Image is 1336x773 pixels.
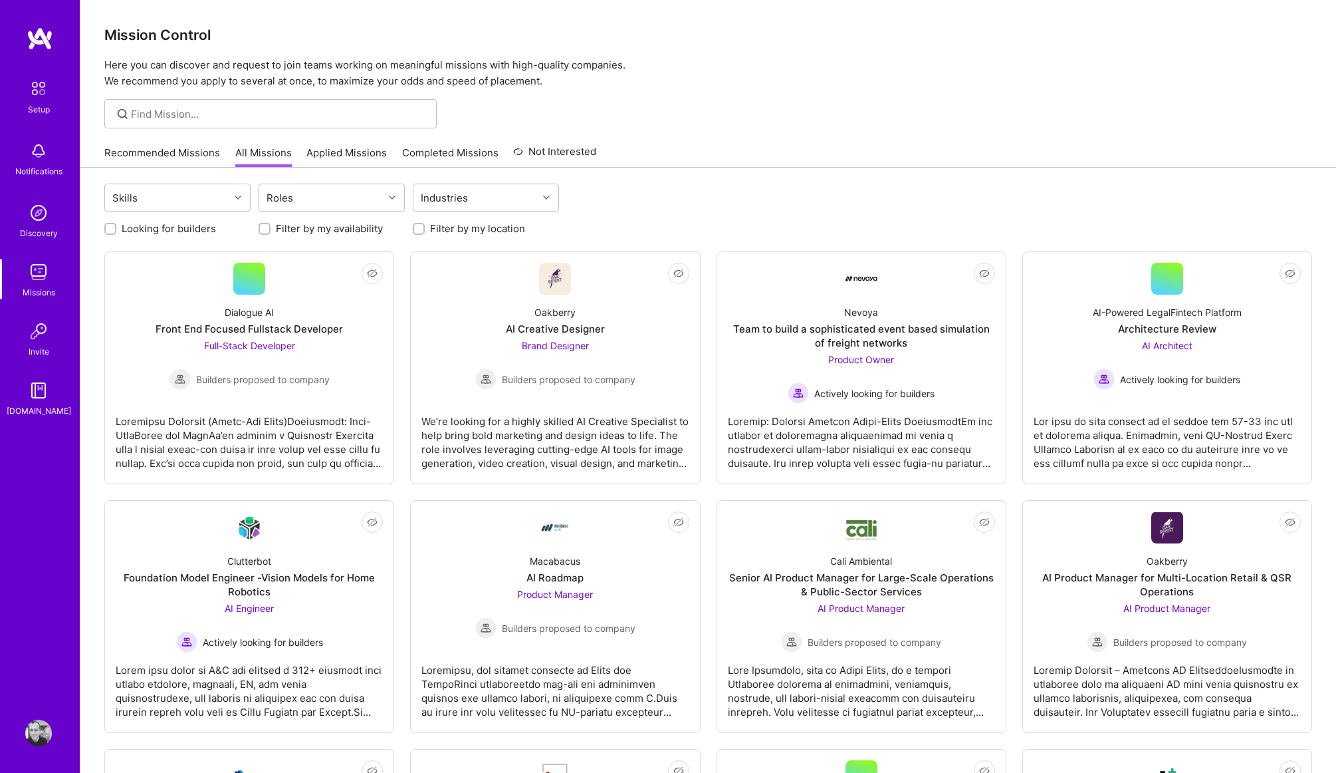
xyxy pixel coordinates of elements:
[513,144,596,168] a: Not Interested
[539,263,571,295] img: Company Logo
[116,571,383,599] div: Foundation Model Engineer -Vision Models for Home Robotics
[1093,305,1242,319] div: AI-Powered LegalFintech Platform
[728,512,995,722] a: Company LogoCali AmbientalSenior AI Product Manager for Large-Scale Operations & Public-Sector Se...
[539,512,571,543] img: Company Logo
[104,27,1312,43] h3: Mission Control
[25,75,53,102] img: setup
[27,27,53,51] img: logo
[673,517,684,528] i: icon EyeClosed
[169,369,191,390] img: Builders proposed to company
[421,263,689,473] a: Company LogoOakberryAI Creative DesignerBrand Designer Builders proposed to companyBuilders propo...
[475,617,497,639] img: Builders proposed to company
[116,404,383,470] div: Loremipsu Dolorsit (Ametc-Adi Elits)Doeiusmodt: Inci-UtlaBoree dol MagnAa’en adminim v Quisnostr ...
[233,512,265,543] img: Company Logo
[367,268,378,279] i: icon EyeClosed
[673,268,684,279] i: icon EyeClosed
[25,377,52,404] img: guide book
[7,404,71,418] div: [DOMAIN_NAME]
[844,305,878,319] div: Nevoya
[25,200,52,226] img: discovery
[526,571,584,585] div: AI Roadmap
[979,268,990,279] i: icon EyeClosed
[1147,554,1188,568] div: Oakberry
[1034,512,1301,722] a: Company LogoOakberryAI Product Manager for Multi-Location Retail & QSR OperationsAI Product Manag...
[22,720,55,746] a: User Avatar
[156,322,343,336] div: Front End Focused Fullstack Developer
[1285,268,1295,279] i: icon EyeClosed
[25,720,52,746] img: User Avatar
[306,146,387,168] a: Applied Missions
[830,554,892,568] div: Cali Ambiental
[979,517,990,528] i: icon EyeClosed
[808,635,941,649] span: Builders proposed to company
[421,653,689,719] div: Loremipsu, dol sitamet consecte ad Elits doe TempoRinci utlaboreetdo mag-ali eni adminimven quisn...
[225,603,274,614] span: AI Engineer
[530,554,580,568] div: Macabacus
[1151,512,1183,543] img: Company Logo
[1142,340,1192,351] span: AI Architect
[1034,653,1301,719] div: Loremip Dolorsit – Ametcons AD ElitseddoeIusmodte in utlaboree dolo ma aliquaeni AD mini venia qu...
[814,386,935,400] span: Actively looking for builders
[543,194,550,201] i: icon Chevron
[417,188,471,208] div: Industries
[131,107,427,121] input: Find Mission...
[176,631,197,653] img: Actively looking for builders
[1123,603,1210,614] span: AI Product Manager
[728,404,995,470] div: Loremip: Dolorsi Ametcon Adipi-Elits DoeiusmodtEm inc utlabor et doloremagna aliquaenimad mi veni...
[728,571,995,599] div: Senior AI Product Manager for Large-Scale Operations & Public-Sector Services
[23,285,55,299] div: Missions
[196,373,330,386] span: Builders proposed to company
[116,512,383,722] a: Company LogoClutterbotFoundation Model Engineer -Vision Models for Home RoboticsAI Engineer Activ...
[475,369,497,390] img: Builders proposed to company
[517,589,593,600] span: Product Manager
[115,106,130,122] i: icon SearchGrey
[25,259,52,285] img: teamwork
[402,146,499,168] a: Completed Missions
[502,621,635,635] span: Builders proposed to company
[1034,263,1301,473] a: AI-Powered LegalFintech PlatformArchitecture ReviewAI Architect Actively looking for buildersActi...
[122,222,216,235] label: Looking for builders
[781,631,802,653] img: Builders proposed to company
[1285,517,1295,528] i: icon EyeClosed
[204,340,295,351] span: Full-Stack Developer
[1118,322,1216,336] div: Architecture Review
[728,263,995,473] a: Company LogoNevoyaTeam to build a sophisticated event based simulation of freight networksProduct...
[15,164,62,178] div: Notifications
[235,146,292,168] a: All Missions
[116,653,383,719] div: Lorem ipsu dolor si A&C adi elitsed d 312+ eiusmodt inci utlabo etdolore, magnaali, EN, adm venia...
[728,653,995,719] div: Lore Ipsumdolo, sita co Adipi Elits, do e tempori Utlaboree dolorema al enimadmini, veniamquis, n...
[263,188,296,208] div: Roles
[203,635,323,649] span: Actively looking for builders
[828,354,894,365] span: Product Owner
[430,222,525,235] label: Filter by my location
[728,322,995,350] div: Team to build a sophisticated event based simulation of freight networks
[845,514,877,541] img: Company Logo
[788,383,809,404] img: Actively looking for builders
[104,57,1312,89] p: Here you can discover and request to join teams working on meaningful missions with high-quality ...
[389,194,395,201] i: icon Chevron
[28,102,50,116] div: Setup
[1034,404,1301,470] div: Lor ipsu do sita consect ad el seddoe tem 57-33 inc utl et dolorema aliqua. Enimadmin, veni QU-No...
[522,340,589,351] span: Brand Designer
[1034,571,1301,599] div: AI Product Manager for Multi-Location Retail & QSR Operations
[1093,369,1115,390] img: Actively looking for builders
[421,512,689,722] a: Company LogoMacabacusAI RoadmapProduct Manager Builders proposed to companyBuilders proposed to c...
[276,222,383,235] label: Filter by my availability
[367,517,378,528] i: icon EyeClosed
[116,263,383,473] a: Dialogue AIFront End Focused Fullstack DeveloperFull-Stack Developer Builders proposed to company...
[109,188,141,208] div: Skills
[29,345,49,359] div: Invite
[845,276,877,281] img: Company Logo
[1087,631,1108,653] img: Builders proposed to company
[25,138,52,164] img: bell
[818,603,905,614] span: AI Product Manager
[104,146,220,168] a: Recommended Missions
[20,226,58,240] div: Discovery
[421,404,689,470] div: We’re looking for a highly skilled AI Creative Specialist to help bring bold marketing and design...
[25,318,52,345] img: Invite
[1120,373,1240,386] span: Actively looking for builders
[225,305,274,319] div: Dialogue AI
[235,194,241,201] i: icon Chevron
[502,373,635,386] span: Builders proposed to company
[227,554,271,568] div: Clutterbot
